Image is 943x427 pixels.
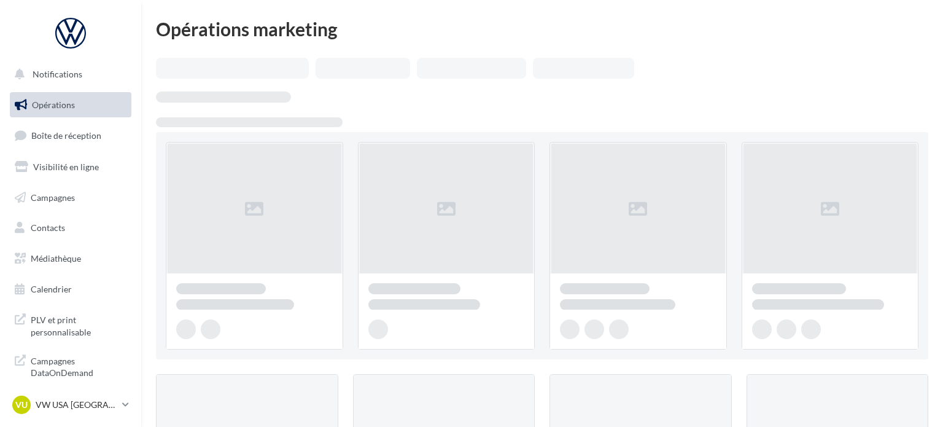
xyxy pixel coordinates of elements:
[7,185,134,211] a: Campagnes
[7,92,134,118] a: Opérations
[7,122,134,149] a: Boîte de réception
[7,154,134,180] a: Visibilité en ligne
[31,192,75,202] span: Campagnes
[31,130,101,141] span: Boîte de réception
[7,215,134,241] a: Contacts
[31,253,81,264] span: Médiathèque
[7,246,134,272] a: Médiathèque
[7,276,134,302] a: Calendrier
[7,348,134,384] a: Campagnes DataOnDemand
[7,61,129,87] button: Notifications
[10,393,131,417] a: VU VW USA [GEOGRAPHIC_DATA]
[31,311,126,338] span: PLV et print personnalisable
[31,222,65,233] span: Contacts
[15,399,28,411] span: VU
[32,100,75,110] span: Opérations
[33,69,82,79] span: Notifications
[33,162,99,172] span: Visibilité en ligne
[7,307,134,343] a: PLV et print personnalisable
[31,353,126,379] span: Campagnes DataOnDemand
[31,284,72,294] span: Calendrier
[36,399,117,411] p: VW USA [GEOGRAPHIC_DATA]
[156,20,928,38] div: Opérations marketing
